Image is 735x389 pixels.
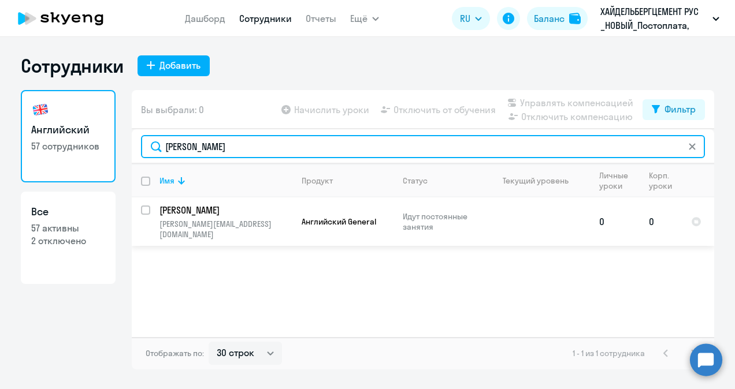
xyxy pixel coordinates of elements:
[599,170,632,191] div: Личные уроки
[141,135,705,158] input: Поиск по имени, email, продукту или статусу
[503,175,569,186] div: Текущий уровень
[590,197,640,246] td: 0
[159,204,290,216] p: [PERSON_NAME]
[350,12,367,25] span: Ещё
[31,204,105,219] h3: Все
[141,103,204,117] span: Вы выбрали: 0
[31,122,105,137] h3: Английский
[534,12,565,25] div: Баланс
[527,7,588,30] button: Балансbalance
[665,102,696,116] div: Фильтр
[306,13,336,24] a: Отчеты
[31,234,105,247] p: 2 отключено
[350,7,379,30] button: Ещё
[31,100,50,119] img: english
[452,7,490,30] button: RU
[302,216,376,227] span: Английский General
[302,175,393,186] div: Продукт
[492,175,589,186] div: Текущий уровень
[21,90,116,182] a: Английский57 сотрудников
[159,175,292,186] div: Имя
[146,348,204,358] span: Отображать по:
[600,5,708,32] p: ХАЙДЕЛЬБЕРГЦЕМЕНТ РУС _НОВЫЙ_Постоплата, ХАЙДЕЛЬБЕРГЦЕМЕНТ РУС, ООО
[569,13,581,24] img: balance
[159,219,292,240] p: [PERSON_NAME][EMAIL_ADDRESS][DOMAIN_NAME]
[573,348,645,358] span: 1 - 1 из 1 сотрудника
[185,13,225,24] a: Дашборд
[599,170,639,191] div: Личные уроки
[31,222,105,234] p: 57 активны
[21,54,124,77] h1: Сотрудники
[21,192,116,284] a: Все57 активны2 отключено
[649,170,681,191] div: Корп. уроки
[31,140,105,152] p: 57 сотрудников
[460,12,470,25] span: RU
[640,197,682,246] td: 0
[649,170,674,191] div: Корп. уроки
[159,175,175,186] div: Имя
[403,175,482,186] div: Статус
[302,175,333,186] div: Продукт
[159,204,292,216] a: [PERSON_NAME]
[643,99,705,120] button: Фильтр
[239,13,292,24] a: Сотрудники
[403,175,428,186] div: Статус
[403,211,482,232] p: Идут постоянные занятия
[595,5,725,32] button: ХАЙДЕЛЬБЕРГЦЕМЕНТ РУС _НОВЫЙ_Постоплата, ХАЙДЕЛЬБЕРГЦЕМЕНТ РУС, ООО
[138,55,210,76] button: Добавить
[159,58,201,72] div: Добавить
